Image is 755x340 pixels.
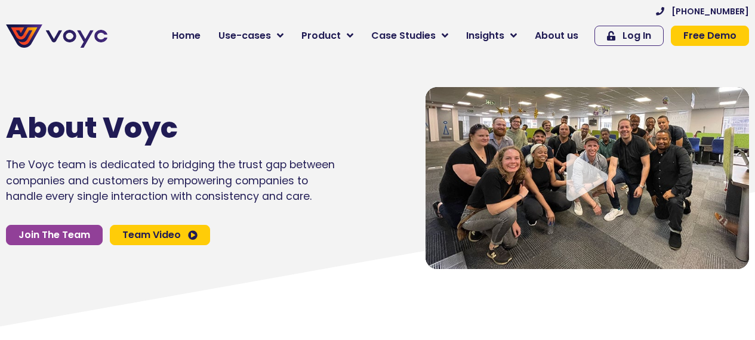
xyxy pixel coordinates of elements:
[110,225,210,245] a: Team Video
[371,29,436,43] span: Case Studies
[122,230,181,240] span: Team Video
[362,24,457,48] a: Case Studies
[466,29,504,43] span: Insights
[6,157,336,204] p: The Voyc team is dedicated to bridging the trust gap between companies and customers by empowerin...
[594,26,664,46] a: Log In
[457,24,526,48] a: Insights
[19,230,90,240] span: Join The Team
[656,7,749,16] a: [PHONE_NUMBER]
[683,31,736,41] span: Free Demo
[301,29,341,43] span: Product
[6,225,103,245] a: Join The Team
[535,29,578,43] span: About us
[209,24,292,48] a: Use-cases
[526,24,587,48] a: About us
[671,26,749,46] a: Free Demo
[218,29,271,43] span: Use-cases
[563,153,611,203] div: Video play button
[671,7,749,16] span: [PHONE_NUMBER]
[623,31,651,41] span: Log In
[292,24,362,48] a: Product
[6,111,300,146] h1: About Voyc
[6,24,107,48] img: voyc-full-logo
[172,29,201,43] span: Home
[163,24,209,48] a: Home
